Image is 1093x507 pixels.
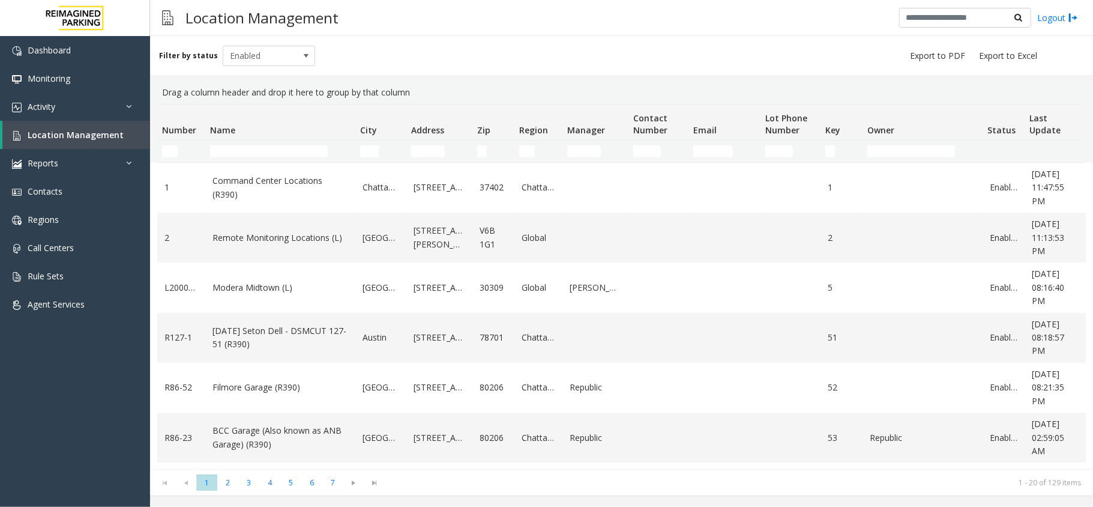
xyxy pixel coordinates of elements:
a: [DATE] 11:47:55 PM [1032,168,1077,208]
input: Number Filter [162,145,178,157]
a: [GEOGRAPHIC_DATA] [363,381,399,394]
a: 80206 [480,431,507,445]
a: 2 [828,231,855,244]
img: 'icon' [12,272,22,282]
span: Manager [567,124,605,136]
a: Chattanooga [363,181,399,194]
span: Go to the last page [367,478,383,488]
span: Page 5 [280,475,301,491]
span: [DATE] 11:13:53 PM [1032,218,1064,257]
td: Status Filter [983,141,1025,162]
input: Region Filter [519,145,535,157]
input: Name Filter [210,145,328,157]
td: Email Filter [688,141,760,162]
th: Status [983,105,1025,141]
a: Modera Midtown (L) [212,281,348,294]
a: Austin [363,331,399,344]
a: [STREET_ADDRESS] [414,381,465,394]
a: 30309 [480,281,507,294]
input: City Filter [360,145,379,157]
span: Regions [28,214,59,225]
span: Page 4 [259,475,280,491]
a: 1 [164,181,198,194]
a: 53 [828,431,855,445]
a: [STREET_ADDRESS] [414,181,465,194]
span: Contacts [28,186,62,197]
span: Enabled [223,46,297,65]
td: Lot Phone Number Filter [760,141,821,162]
a: [STREET_ADDRESS] [414,431,465,445]
td: Key Filter [821,141,863,162]
td: Last Update Filter [1025,141,1085,162]
a: 5 [828,281,855,294]
a: R86-52 [164,381,198,394]
a: [STREET_ADDRESS] [414,331,465,344]
span: [DATE] 11:47:55 PM [1032,168,1064,207]
span: Page 6 [301,475,322,491]
span: [DATE] 08:23:10 PM [1032,468,1064,506]
img: 'icon' [12,131,22,141]
a: [DATE] 11:13:53 PM [1032,217,1077,258]
a: [STREET_ADDRESS] [414,281,465,294]
a: Republic [570,381,621,394]
a: 52 [828,381,855,394]
span: Last Update [1029,112,1061,136]
img: pageIcon [162,3,173,32]
a: R127-1 [164,331,198,344]
button: Export to PDF [905,47,970,64]
a: [DATE] 08:16:40 PM [1032,267,1077,308]
img: 'icon' [12,244,22,253]
td: Contact Number Filter [628,141,688,162]
a: [DATE] 08:18:57 PM [1032,318,1077,358]
span: Key [825,124,840,136]
a: [DATE] 08:21:35 PM [1032,368,1077,408]
span: Go to the last page [364,475,385,491]
span: Page 3 [238,475,259,491]
a: [STREET_ADDRESS][PERSON_NAME] [414,224,465,251]
div: Drag a column header and drop it here to group by that column [157,81,1086,104]
a: Chattanooga [522,431,555,445]
a: Enabled [990,381,1017,394]
span: Go to the next page [343,475,364,491]
div: Data table [150,104,1093,469]
a: Enabled [990,181,1017,194]
span: Export to PDF [910,50,965,62]
span: Number [162,124,196,136]
img: logout [1068,11,1078,24]
span: Page 2 [217,475,238,491]
a: [GEOGRAPHIC_DATA] [363,431,399,445]
input: Contact Number Filter [633,145,661,157]
a: 37402 [480,181,507,194]
span: Dashboard [28,44,71,56]
span: Contact Number [633,112,667,136]
input: Email Filter [693,145,733,157]
a: R86-23 [164,431,198,445]
a: Logout [1037,11,1078,24]
span: [DATE] 08:16:40 PM [1032,268,1064,306]
a: L20000500 [164,281,198,294]
span: Go to the next page [346,478,362,488]
input: Zip Filter [477,145,487,157]
img: 'icon' [12,187,22,197]
span: Rule Sets [28,270,64,282]
a: Location Management [2,121,150,149]
td: Owner Filter [863,141,983,162]
a: V6B 1G1 [480,224,507,251]
span: Page 1 [196,475,217,491]
a: BCC Garage (Also known as ANB Garage) (R390) [212,424,348,451]
a: Republic [570,431,621,445]
span: [DATE] 08:18:57 PM [1032,318,1064,357]
span: Region [519,124,548,136]
a: 51 [828,331,855,344]
a: Global [522,231,555,244]
a: [DATE] Seton Dell - DSMCUT 127-51 (R390) [212,324,348,351]
a: 2 [164,231,198,244]
a: Chattanooga [522,181,555,194]
span: Monitoring [28,73,70,84]
a: Global [522,281,555,294]
a: [PERSON_NAME] [570,281,621,294]
span: Agent Services [28,299,85,310]
a: Enabled [990,231,1017,244]
td: Number Filter [157,141,205,162]
span: Call Centers [28,242,74,253]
